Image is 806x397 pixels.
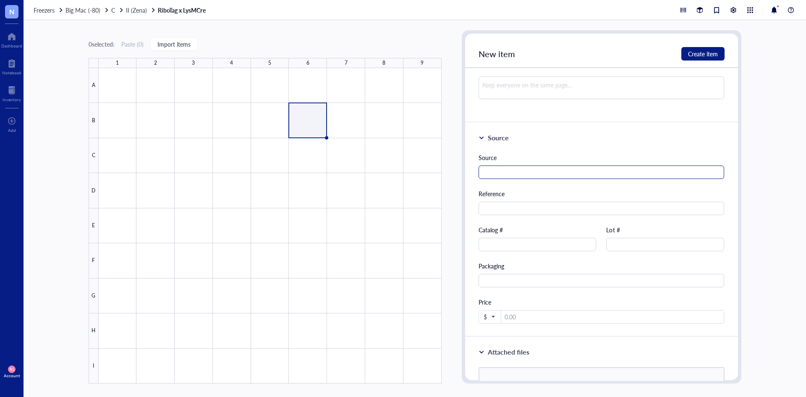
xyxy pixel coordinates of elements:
div: 2 [154,58,157,68]
div: F [89,243,99,278]
button: Import items [150,37,198,51]
div: Reference [479,189,725,198]
div: Source [479,153,725,162]
div: G [89,279,99,313]
div: Price [479,297,725,307]
div: 5 [268,58,271,68]
div: 8 [382,58,385,68]
button: Paste (0) [121,37,144,51]
span: $ [484,313,495,321]
div: Dashboard [1,43,22,48]
div: Packaging [479,261,725,271]
div: A [89,68,99,103]
div: 7 [345,58,348,68]
span: C [111,6,115,14]
div: Inventory [3,97,21,102]
div: Notebook [2,70,21,75]
span: Big Mac (-80) [65,6,100,14]
a: Notebook [2,57,21,75]
span: New item [479,48,515,60]
a: CII (Zena) [111,6,156,14]
a: Inventory [3,84,21,102]
div: 3 [192,58,195,68]
a: Freezers [34,6,64,14]
div: 1 [116,58,119,68]
div: 4 [230,58,233,68]
div: C [89,138,99,173]
span: Import items [157,41,191,47]
div: Lot # [606,225,724,234]
span: Freezers [34,6,55,14]
a: Dashboard [1,30,22,48]
input: 0.00 [501,310,724,324]
a: Big Mac (-80) [65,6,110,14]
div: E [89,208,99,243]
button: Create item [681,47,725,60]
span: II (Zena) [126,6,147,14]
div: 6 [306,58,309,68]
div: Account [4,373,20,378]
div: 0 selected: [89,39,115,49]
div: Attached files [488,347,529,357]
span: NL [10,367,14,371]
div: I [89,349,99,384]
div: Catalog # [479,225,597,234]
div: D [89,173,99,208]
div: H [89,313,99,348]
a: RiboTag x LysMCre [158,6,207,14]
div: Source [488,133,509,143]
div: 9 [421,58,424,68]
span: Create item [688,50,718,57]
span: N [9,6,14,17]
div: B [89,103,99,138]
div: Add [8,128,16,133]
